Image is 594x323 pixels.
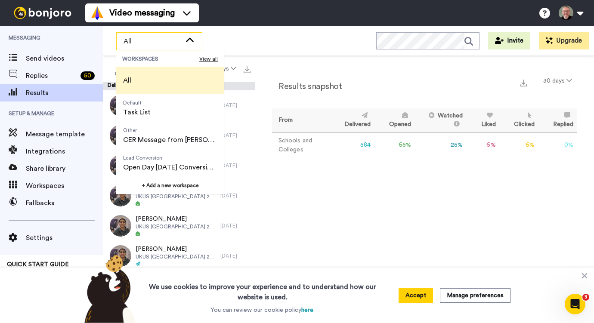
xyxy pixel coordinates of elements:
[103,151,255,181] a: [PERSON_NAME]UKUS [GEOGRAPHIC_DATA] 2025[DATE]
[123,107,151,117] span: Task List
[26,53,103,64] span: Send videos
[330,108,374,132] th: Delivered
[374,108,415,132] th: Opened
[103,82,255,90] div: Delivery History
[26,129,103,139] span: Message template
[103,211,255,241] a: [PERSON_NAME]UKUS [GEOGRAPHIC_DATA] 2025[DATE]
[244,66,251,73] img: export.svg
[105,57,158,81] button: All assignees
[272,82,342,91] h2: Results snapshot
[538,73,577,89] button: 30 days
[123,99,151,106] span: Default
[110,95,131,116] img: 30ffe679-5d51-4887-8aa4-ebb25999de00-thumb.jpg
[26,146,103,157] span: Integrations
[415,132,466,158] td: 25 %
[103,90,255,120] a: [PERSON_NAME]UKUS [GEOGRAPHIC_DATA] 2025[DATE]
[241,62,253,75] button: Export all results that match these filters now.
[26,163,103,174] span: Share library
[374,132,415,158] td: 65 %
[123,75,131,86] span: All
[499,132,538,158] td: 6 %
[110,245,131,267] img: 30ffe679-5d51-4887-8aa4-ebb25999de00-thumb.jpg
[110,125,131,146] img: 30ffe679-5d51-4887-8aa4-ebb25999de00-thumb.jpg
[103,181,255,211] a: [PERSON_NAME]UKUS [GEOGRAPHIC_DATA] 2025[DATE]
[136,215,216,223] span: [PERSON_NAME]
[7,261,69,268] span: QUICK START GUIDE
[539,32,589,49] button: Upgrade
[220,132,251,139] div: [DATE]
[77,254,140,323] img: bear-with-cookie.png
[220,252,251,259] div: [DATE]
[140,277,385,302] h3: We use cookies to improve your experience and to understand how our website is used.
[123,127,217,134] span: Other
[565,294,585,314] iframe: Intercom live chat
[90,6,104,20] img: vm-color.svg
[110,185,131,206] img: 30ffe679-5d51-4887-8aa4-ebb25999de00-thumb.jpg
[26,181,103,191] span: Workspaces
[220,192,251,199] div: [DATE]
[110,60,145,77] span: All assignees
[136,253,216,260] span: UKUS [GEOGRAPHIC_DATA] 2025
[136,193,216,200] span: UKUS [GEOGRAPHIC_DATA] 2025
[210,306,315,314] p: You can review our cookie policy .
[10,7,75,19] img: bj-logo-header-white.svg
[272,108,330,132] th: From
[466,108,499,132] th: Liked
[399,288,433,303] button: Accept
[220,102,251,109] div: [DATE]
[26,71,77,81] span: Replies
[110,155,131,176] img: 30ffe679-5d51-4887-8aa4-ebb25999de00-thumb.jpg
[123,162,217,172] span: Open Day [DATE] Conversion of non-attended registrants
[538,108,577,132] th: Replied
[122,55,199,62] span: WORKSPACES
[415,108,466,132] th: Watched
[26,88,103,98] span: Results
[136,223,216,230] span: UKUS [GEOGRAPHIC_DATA] 2025
[272,132,330,158] td: Schools and Colleges
[26,233,103,243] span: Settings
[520,80,527,86] img: export.svg
[103,241,255,271] a: [PERSON_NAME]UKUS [GEOGRAPHIC_DATA] 2025[DATE]
[124,36,181,46] span: All
[123,154,217,161] span: Lead Conversion
[301,307,313,313] a: here
[199,55,218,62] span: View all
[26,198,103,208] span: Fallbacks
[123,135,217,145] span: CER Message from [PERSON_NAME]
[116,177,224,194] button: + Add a new workspace
[109,7,175,19] span: Video messaging
[330,132,374,158] td: 584
[220,162,251,169] div: [DATE]
[110,215,131,237] img: 30ffe679-5d51-4887-8aa4-ebb25999de00-thumb.jpg
[466,132,499,158] td: 6 %
[488,32,530,49] button: Invite
[220,222,251,229] div: [DATE]
[499,108,538,132] th: Clicked
[103,120,255,151] a: [PERSON_NAME]UKUS [GEOGRAPHIC_DATA] 2025[DATE]
[582,294,589,301] span: 3
[80,71,95,80] div: 50
[517,76,529,89] button: Export a summary of each team member’s results that match this filter now.
[440,288,510,303] button: Manage preferences
[538,132,577,158] td: 0 %
[136,245,216,253] span: [PERSON_NAME]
